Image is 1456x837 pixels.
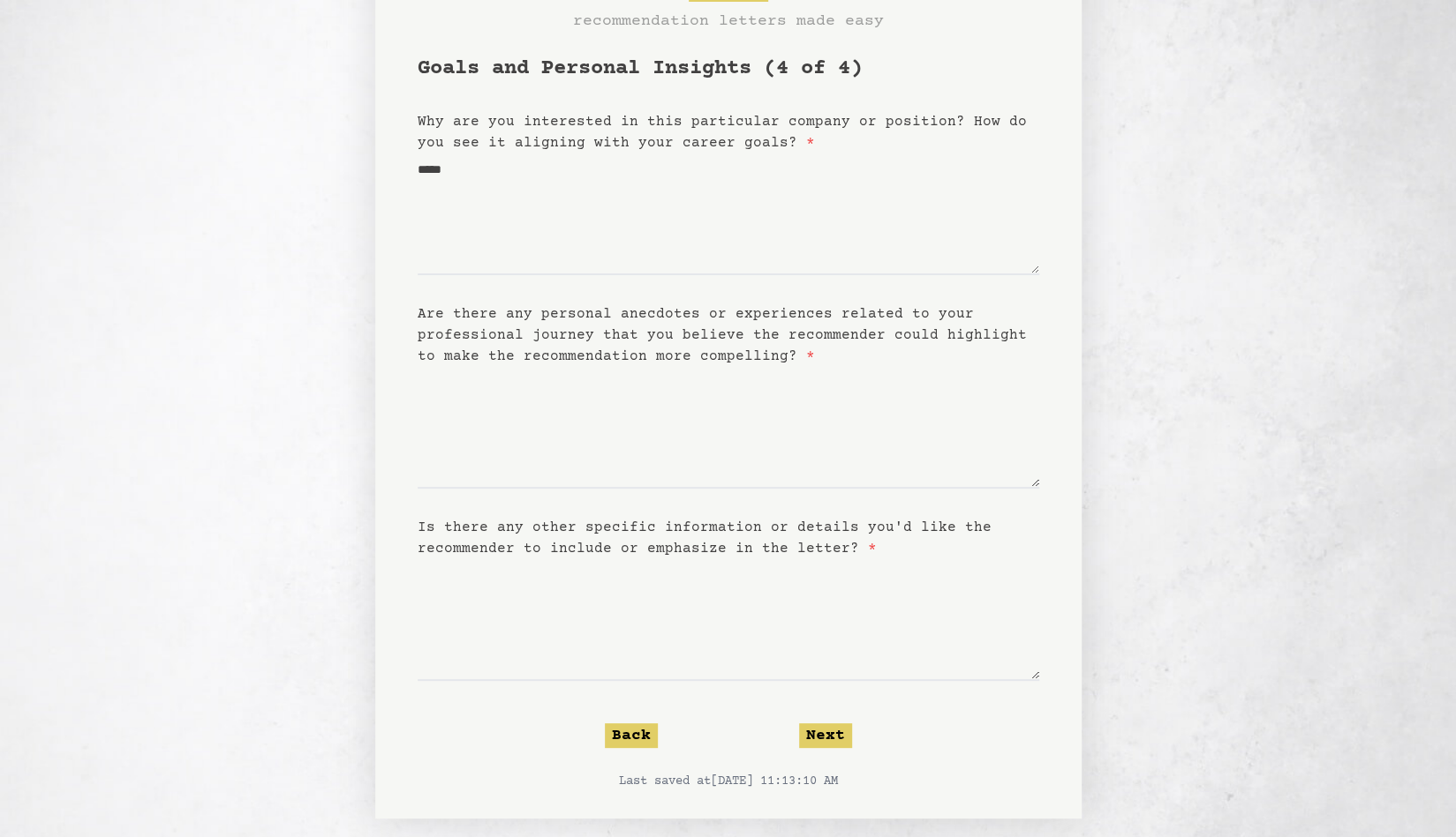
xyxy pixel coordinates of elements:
h1: Goals and Personal Insights (4 of 4) [418,55,1039,83]
button: Back [605,723,658,748]
p: Last saved at [DATE] 11:13:10 AM [418,773,1039,790]
button: Next [799,723,852,748]
label: Is there any other specific information or details you'd like the recommender to include or empha... [418,519,992,557]
label: Are there any personal anecdotes or experiences related to your professional journey that you bel... [418,306,1027,364]
h3: recommendation letters made easy [573,9,884,34]
label: Why are you interested in this particular company or position? How do you see it aligning with yo... [418,114,1027,151]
